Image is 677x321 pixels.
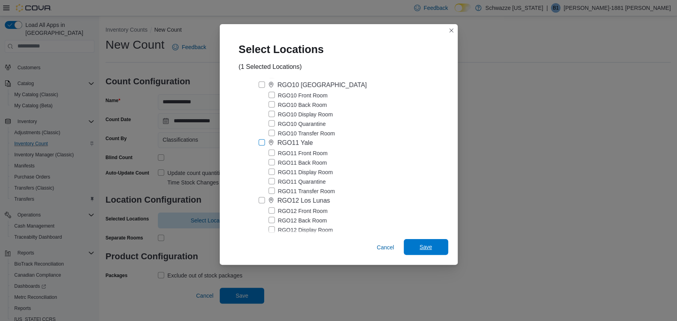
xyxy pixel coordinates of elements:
label: RGO12 Back Room [268,216,327,225]
div: (1 Selected Locations) [239,62,302,72]
div: RGO11 Yale [278,138,313,148]
label: RGO11 Display Room [268,167,333,177]
label: RGO12 Display Room [268,225,333,235]
button: Save [404,239,448,255]
label: RGO11 Back Room [268,158,327,167]
div: RGO12 Los Lunas [278,196,330,205]
span: Save [420,243,432,251]
label: RGO10 Back Room [268,100,327,110]
button: Closes this modal window [447,26,456,35]
label: RGO11 Quarantine [268,177,326,186]
label: RGO12 Front Room [268,206,328,216]
label: RGO10 Front Room [268,91,328,100]
label: RGO10 Display Room [268,110,333,119]
span: Cancel [377,243,394,251]
label: RGO11 Transfer Room [268,186,335,196]
div: Select Locations [229,34,340,62]
div: RGO10 [GEOGRAPHIC_DATA] [278,80,367,90]
button: Cancel [374,239,397,255]
label: RGO10 Transfer Room [268,129,335,138]
label: RGO10 Quarantine [268,119,326,129]
label: RGO11 Front Room [268,148,328,158]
